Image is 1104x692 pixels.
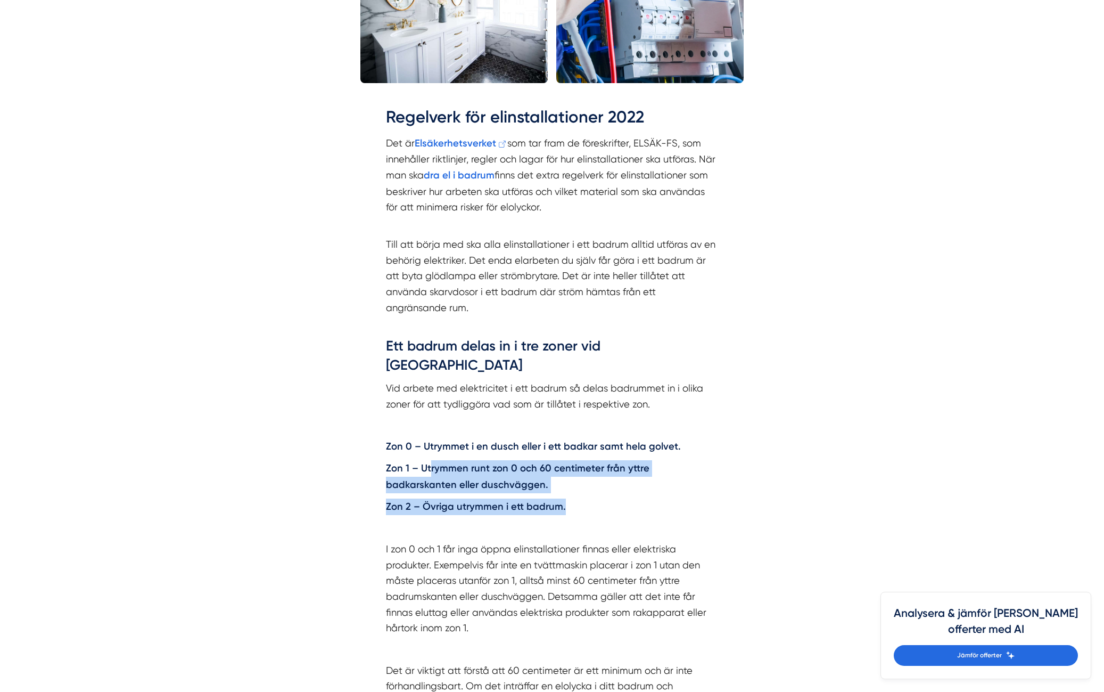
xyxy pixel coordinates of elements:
[894,605,1078,645] h4: Analysera & jämför [PERSON_NAME] offerter med AI
[386,380,718,412] p: Vid arbete med elektricitet i ett badrum så delas badrummet in i olika zoner för att tydliggöra v...
[415,137,507,149] a: Elsäkerhetsverket
[386,462,649,491] strong: Zon 1 – Utrymmen runt zon 0 och 60 centimeter från yttre badkarskanten eller duschväggen.
[424,169,495,181] strong: dra el i badrum
[386,337,718,380] h3: Ett badrum delas in i tre zoner vid [GEOGRAPHIC_DATA]
[386,501,566,512] strong: Zon 2 – Övriga utrymmen i ett badrum.
[894,645,1078,666] a: Jämför offerter
[386,441,681,452] strong: Zon 0 – Utrymmet i en dusch eller i ett badkar samt hela golvet.
[415,137,496,149] strong: Elsäkerhetsverket
[386,105,718,135] h2: Regelverk för elinstallationer 2022
[386,237,718,331] p: Till att börja med ska alla elinstallationer i ett badrum alltid utföras av en behörig elektriker...
[957,650,1002,661] span: Jämför offerter
[424,169,495,181] a: dra el i badrum
[386,135,718,231] p: Det är som tar fram de föreskrifter, ELSÄK-FS, som innehåller riktlinjer, regler och lagar för hu...
[386,541,718,636] p: I zon 0 och 1 får inga öppna elinstallationer finnas eller elektriska produkter. Exempelvis får i...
